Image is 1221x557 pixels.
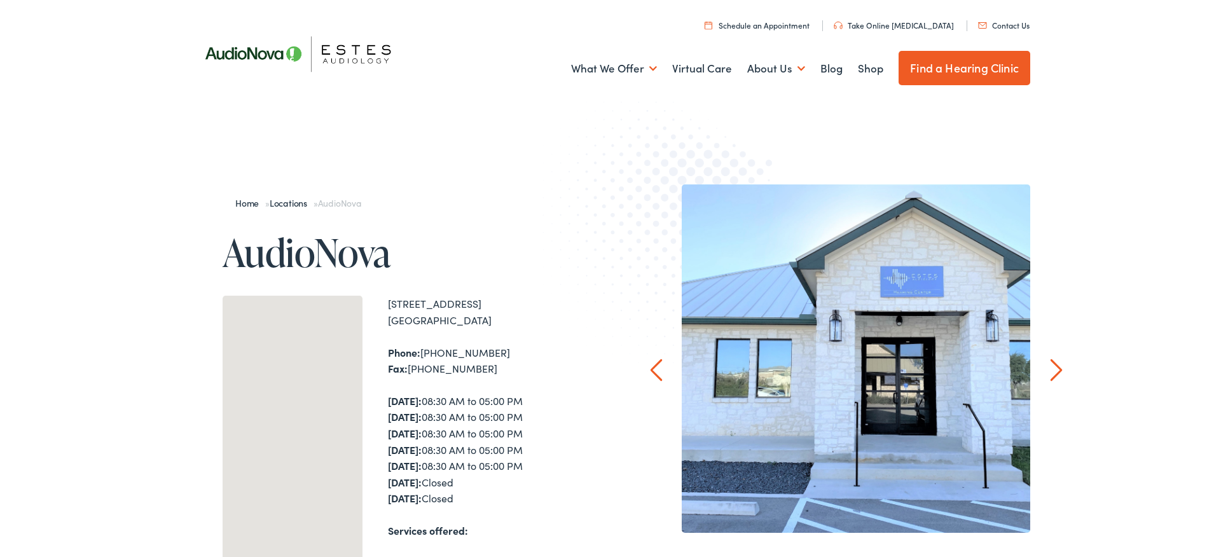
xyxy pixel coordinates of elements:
[388,443,422,457] strong: [DATE]:
[318,196,361,209] span: AudioNova
[388,361,408,375] strong: Fax:
[388,345,610,377] div: [PHONE_NUMBER] [PHONE_NUMBER]
[820,45,843,92] a: Blog
[978,22,987,29] img: utility icon
[571,45,657,92] a: What We Offer
[388,491,422,505] strong: [DATE]:
[978,20,1030,31] a: Contact Us
[651,359,663,382] a: Prev
[834,20,954,31] a: Take Online [MEDICAL_DATA]
[899,51,1030,85] a: Find a Hearing Clinic
[388,523,468,537] strong: Services offered:
[834,22,843,29] img: utility icon
[388,393,610,507] div: 08:30 AM to 05:00 PM 08:30 AM to 05:00 PM 08:30 AM to 05:00 PM 08:30 AM to 05:00 PM 08:30 AM to 0...
[388,458,422,472] strong: [DATE]:
[388,394,422,408] strong: [DATE]:
[223,231,610,273] h1: AudioNova
[388,296,610,328] div: [STREET_ADDRESS] [GEOGRAPHIC_DATA]
[858,45,883,92] a: Shop
[235,196,265,209] a: Home
[1051,359,1063,382] a: Next
[388,345,420,359] strong: Phone:
[747,45,805,92] a: About Us
[388,409,422,423] strong: [DATE]:
[388,426,422,440] strong: [DATE]:
[672,45,732,92] a: Virtual Care
[705,21,712,29] img: utility icon
[705,20,810,31] a: Schedule an Appointment
[270,196,314,209] a: Locations
[388,475,422,489] strong: [DATE]:
[235,196,361,209] span: » »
